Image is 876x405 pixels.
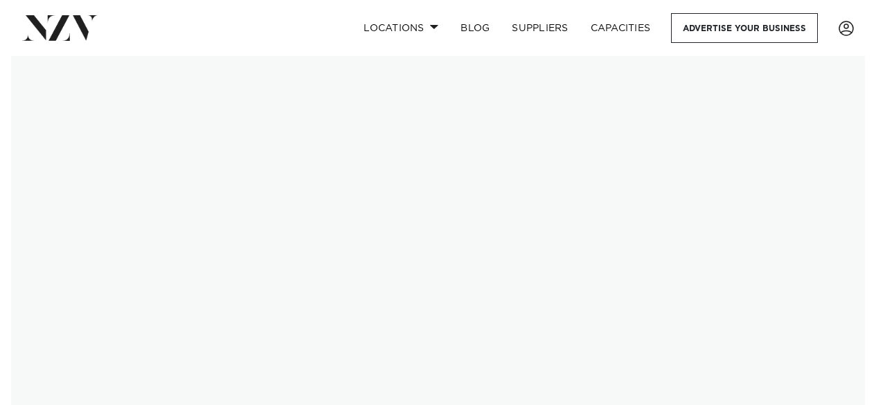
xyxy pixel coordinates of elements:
a: SUPPLIERS [501,13,579,43]
a: Locations [352,13,449,43]
a: BLOG [449,13,501,43]
img: nzv-logo.png [22,15,98,40]
a: Capacities [580,13,662,43]
a: Advertise your business [671,13,818,43]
